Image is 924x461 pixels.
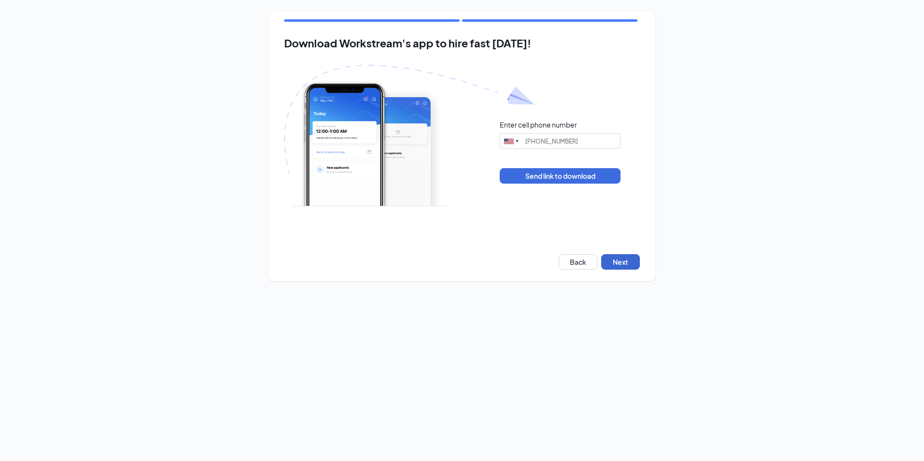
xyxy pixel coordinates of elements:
[500,168,621,184] button: Send link to download
[500,134,522,148] div: United States: +1
[500,120,577,130] div: Enter cell phone number
[284,65,534,206] img: Download Workstream's app with paper plane
[601,254,640,270] button: Next
[284,37,640,49] h2: Download Workstream's app to hire fast [DATE]!
[559,254,597,270] button: Back
[500,133,621,149] input: (201) 555-0123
